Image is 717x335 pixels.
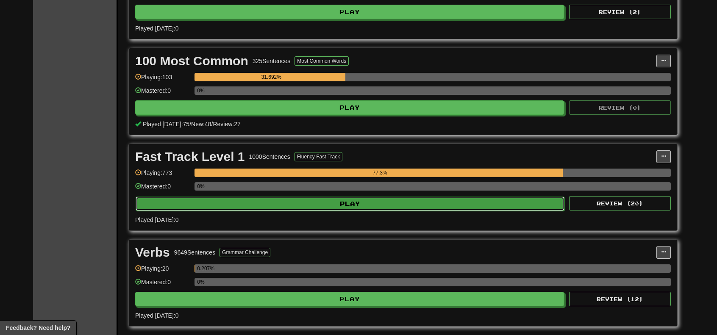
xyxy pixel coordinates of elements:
span: Played [DATE]: 0 [135,25,178,32]
div: 1000 Sentences [249,152,290,161]
div: Fast Track Level 1 [135,150,245,163]
div: Playing: 773 [135,169,190,183]
div: Mastered: 0 [135,86,190,100]
button: Review (12) [569,292,671,306]
button: Grammar Challenge [220,248,270,257]
div: Mastered: 0 [135,278,190,292]
div: 100 Most Common [135,55,248,67]
div: Mastered: 0 [135,182,190,196]
button: Review (2) [569,5,671,19]
button: Play [135,5,564,19]
span: Played [DATE]: 0 [135,216,178,223]
span: Played [DATE]: 0 [135,312,178,319]
div: Verbs [135,246,170,259]
span: New: 48 [191,121,211,127]
button: Play [135,292,564,306]
button: Review (0) [569,100,671,115]
span: Open feedback widget [6,324,70,332]
button: Review (20) [569,196,671,210]
div: 77.3% [197,169,563,177]
div: 9649 Sentences [174,248,215,257]
div: Playing: 20 [135,264,190,278]
span: / [189,121,191,127]
div: 31.692% [197,73,345,81]
button: Fluency Fast Track [295,152,342,161]
div: 325 Sentences [253,57,291,65]
span: / [211,121,213,127]
button: Most Common Words [295,56,349,66]
button: Play [135,100,564,115]
div: Playing: 103 [135,73,190,87]
span: Review: 27 [213,121,240,127]
button: Play [136,197,564,211]
span: Played [DATE]: 75 [143,121,189,127]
